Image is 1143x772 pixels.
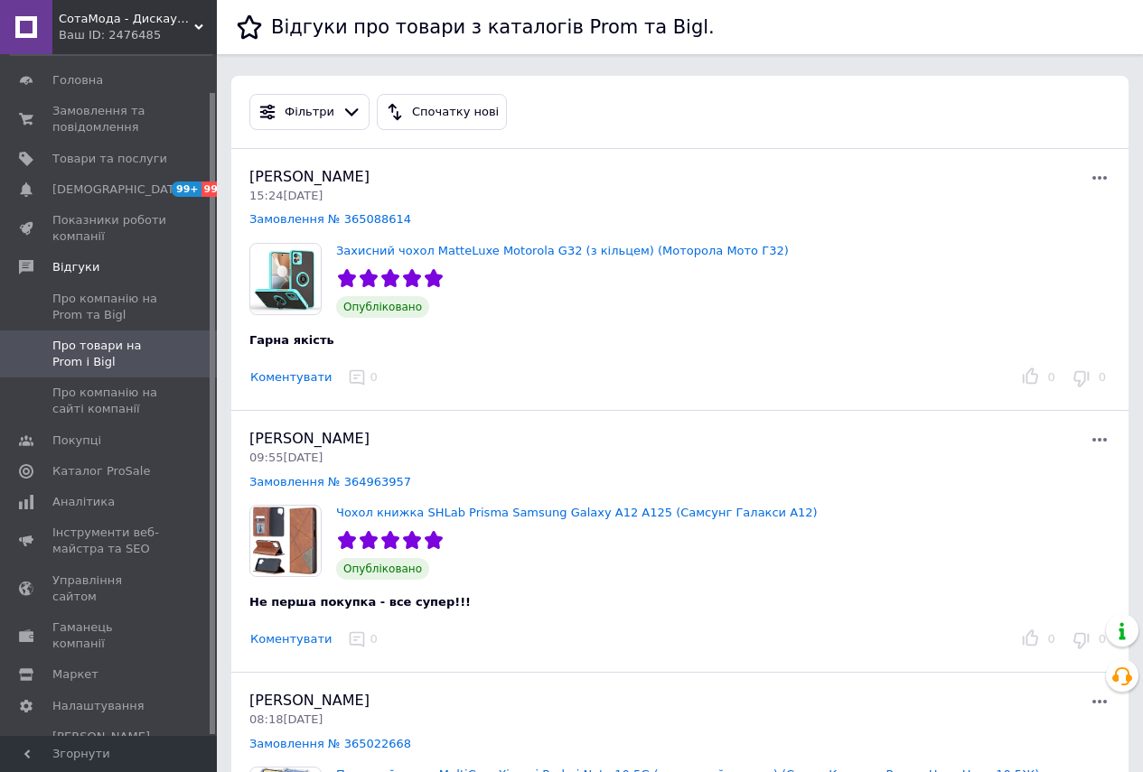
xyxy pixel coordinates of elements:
button: Фільтри [249,94,370,130]
span: [PERSON_NAME] [249,692,370,709]
span: Опубліковано [336,558,429,580]
a: Замовлення № 365022668 [249,737,411,750]
a: Захисний чохол MatteLuxe Motorola G32 (з кільцем) (Моторола Мото Г32) [336,244,789,257]
span: Управління сайтом [52,572,167,605]
button: Коментувати [249,630,333,649]
span: 09:55[DATE] [249,451,323,464]
a: Замовлення № 364963957 [249,475,411,488]
img: Чохол книжка SHLab Prisma Samsung Galaxy A12 A125 (Самсунг Галакси А12) [250,506,321,576]
a: Замовлення № 365088614 [249,212,411,226]
img: Захисний чохол MatteLuxe Motorola G32 (з кільцем) (Моторола Мото Г32) [250,244,321,314]
span: Показники роботи компанії [52,212,167,245]
span: Інструменти веб-майстра та SEO [52,525,167,557]
span: Про компанію на Prom та Bigl [52,291,167,323]
span: СотаМода - Дискаунтер аксесуарів [59,11,194,27]
span: Опубліковано [336,296,429,318]
span: [DEMOGRAPHIC_DATA] [52,181,186,198]
span: 99+ [201,181,231,197]
span: Каталог ProSale [52,463,150,479]
span: Про компанію на сайті компанії [52,385,167,417]
span: Про товари на Prom і Bigl [52,338,167,370]
span: Замовлення та повідомлення [52,103,167,135]
span: 15:24[DATE] [249,189,323,202]
span: Маркет [52,666,98,683]
span: Гаманець компанії [52,619,167,652]
button: Спочатку нові [377,94,507,130]
span: Покупці [52,433,101,449]
h1: Відгуки про товари з каталогів Prom та Bigl. [271,16,715,38]
div: Ваш ID: 2476485 [59,27,217,43]
span: Налаштування [52,698,145,714]
span: Не перша покупка - все супер!!! [249,595,471,609]
span: Аналітика [52,494,115,510]
span: [PERSON_NAME] [249,430,370,447]
span: Товари та послуги [52,151,167,167]
span: 08:18[DATE] [249,712,323,726]
span: [PERSON_NAME] [249,168,370,185]
span: Головна [52,72,103,88]
span: 99+ [172,181,201,197]
a: Чохол книжка SHLab Prisma Samsung Galaxy A12 A125 (Самсунг Галакси А12) [336,506,818,519]
div: Фільтри [281,103,338,122]
span: Гарна якість [249,333,334,347]
span: Відгуки [52,259,99,275]
button: Коментувати [249,368,333,387]
div: Спочатку нові [408,103,502,122]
